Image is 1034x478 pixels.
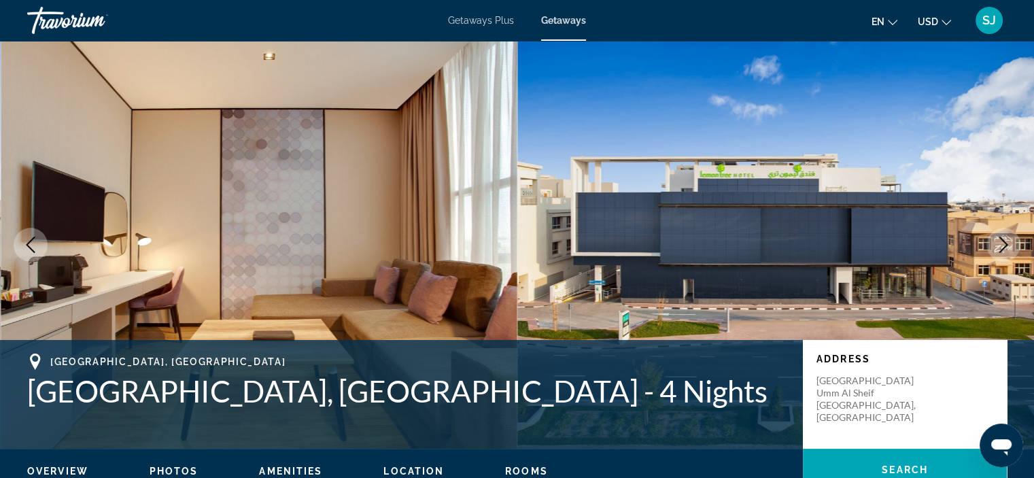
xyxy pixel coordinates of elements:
[980,424,1023,467] iframe: Кнопка запуска окна обмена сообщениями
[383,466,444,477] span: Location
[259,465,322,477] button: Amenities
[27,373,789,409] h1: [GEOGRAPHIC_DATA], [GEOGRAPHIC_DATA] - 4 Nights
[918,16,938,27] span: USD
[971,6,1007,35] button: User Menu
[505,465,548,477] button: Rooms
[14,228,48,262] button: Previous image
[383,465,444,477] button: Location
[872,12,897,31] button: Change language
[150,466,199,477] span: Photos
[259,466,322,477] span: Amenities
[918,12,951,31] button: Change currency
[505,466,548,477] span: Rooms
[986,228,1020,262] button: Next image
[541,15,586,26] a: Getaways
[150,465,199,477] button: Photos
[27,466,88,477] span: Overview
[882,464,928,475] span: Search
[872,16,884,27] span: en
[982,14,996,27] span: SJ
[27,465,88,477] button: Overview
[27,3,163,38] a: Travorium
[448,15,514,26] a: Getaways Plus
[50,356,286,367] span: [GEOGRAPHIC_DATA], [GEOGRAPHIC_DATA]
[816,354,993,364] p: Address
[816,375,925,424] p: [GEOGRAPHIC_DATA] Umm Al Sheif [GEOGRAPHIC_DATA], [GEOGRAPHIC_DATA]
